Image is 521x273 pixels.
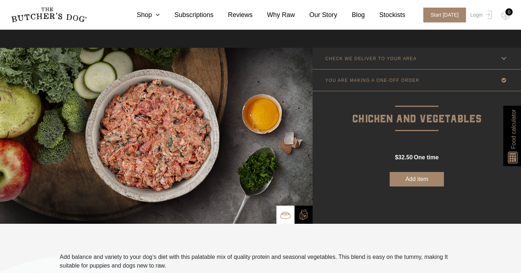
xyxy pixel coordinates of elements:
[469,8,492,22] a: Login
[390,172,444,186] button: Add item
[501,11,510,20] img: TBD_Cart-Empty.png
[122,10,160,20] a: Shop
[325,78,419,83] p: YOU ARE MAKING A ONE-OFF ORDER
[160,10,213,20] a: Subscriptions
[505,8,513,16] div: 0
[313,48,521,69] a: CHECK WE DELIVER TO YOUR AREA
[509,109,518,149] span: Food calculator
[398,154,413,160] span: 32.50
[325,56,417,61] p: CHECK WE DELIVER TO YOUR AREA
[280,210,291,220] img: TBD_Bowl.png
[395,154,398,160] span: $
[298,209,309,220] img: TBD_Build-A-Box-2.png
[313,91,521,128] p: Chicken and Vegetables
[416,8,469,22] a: Start [DATE]
[365,10,405,20] a: Stockists
[295,10,337,20] a: Our Story
[60,253,461,270] p: Add balance and variety to your dog’s diet with this palatable mix of quality protein and seasona...
[337,10,365,20] a: Blog
[423,8,466,22] span: Start [DATE]
[414,154,439,160] span: one time
[213,10,253,20] a: Reviews
[313,70,521,91] a: YOU ARE MAKING A ONE-OFF ORDER
[253,10,295,20] a: Why Raw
